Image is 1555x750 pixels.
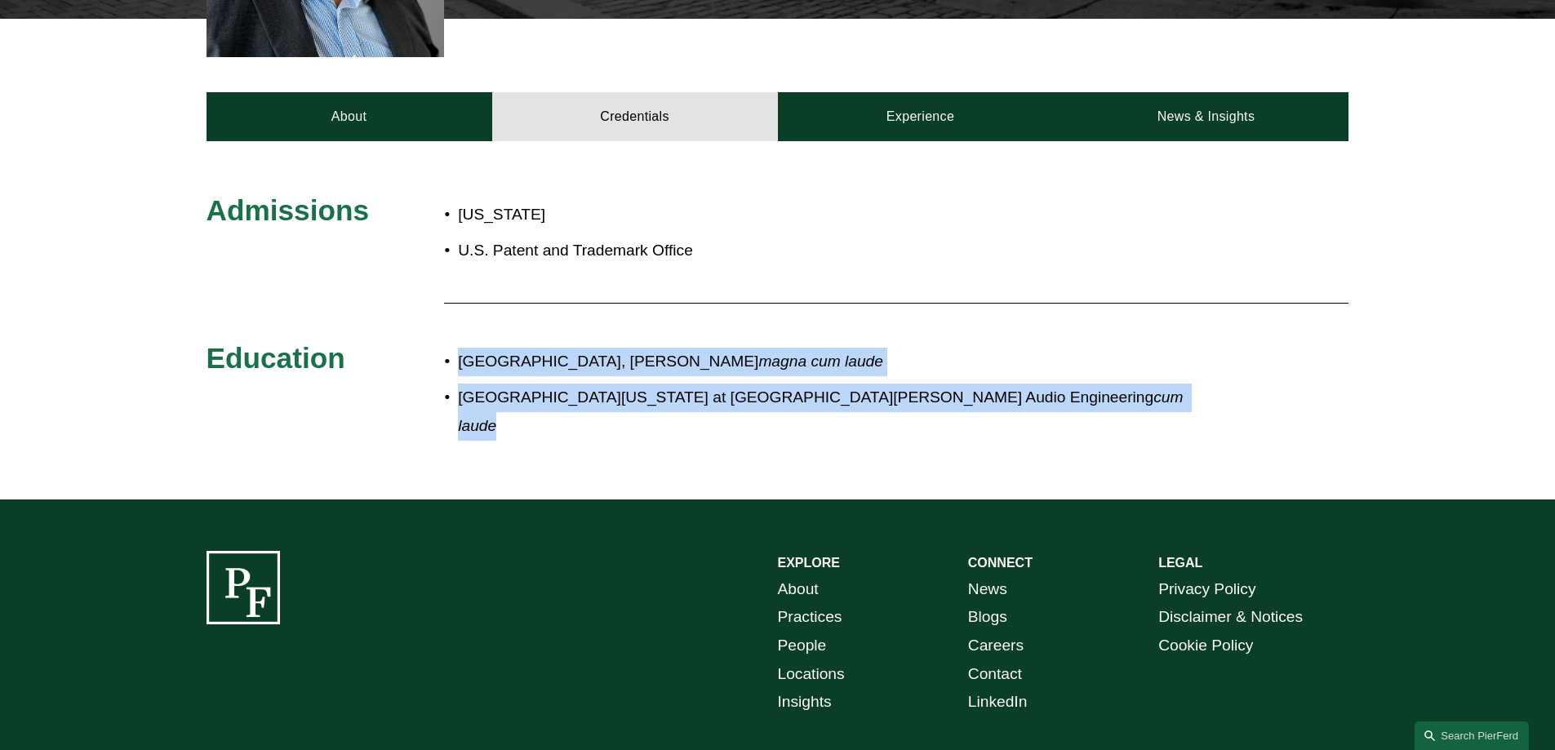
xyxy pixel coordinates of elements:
a: Contact [968,660,1022,689]
a: News & Insights [1063,92,1348,141]
a: People [778,632,827,660]
a: Cookie Policy [1158,632,1253,660]
a: News [968,575,1007,604]
a: Insights [778,688,832,717]
a: LinkedIn [968,688,1028,717]
strong: EXPLORE [778,556,840,570]
em: magna cum laude [758,353,883,370]
span: Education [207,342,345,374]
p: [GEOGRAPHIC_DATA], [PERSON_NAME] [458,348,1206,376]
a: Privacy Policy [1158,575,1255,604]
a: Experience [778,92,1064,141]
a: Blogs [968,603,1007,632]
strong: CONNECT [968,556,1033,570]
a: Search this site [1415,721,1529,750]
p: [US_STATE] [458,201,873,229]
a: Careers [968,632,1024,660]
a: Practices [778,603,842,632]
p: U.S. Patent and Trademark Office [458,237,873,265]
a: Disclaimer & Notices [1158,603,1303,632]
em: cum laude [458,388,1188,434]
a: About [207,92,492,141]
p: [GEOGRAPHIC_DATA][US_STATE] at [GEOGRAPHIC_DATA][PERSON_NAME] Audio Engineering [458,384,1206,440]
strong: LEGAL [1158,556,1202,570]
span: Admissions [207,194,369,226]
a: Locations [778,660,845,689]
a: Credentials [492,92,778,141]
a: About [778,575,819,604]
